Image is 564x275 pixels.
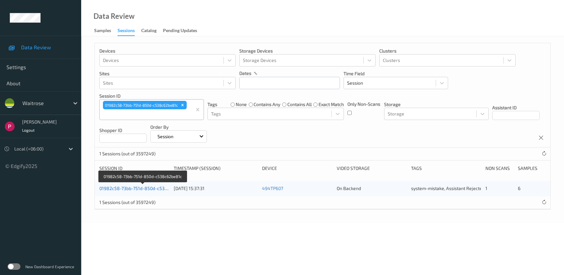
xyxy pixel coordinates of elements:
[239,48,376,54] p: Storage Devices
[99,185,187,191] a: 01982c58-73bb-751d-850d-c538c62be81c
[179,101,186,109] div: Remove 01982c58-73bb-751d-850d-c538c62be81c
[99,199,156,206] p: 1 Sessions (out of 3597249)
[347,101,380,107] p: Only Non-Scans
[239,70,251,77] p: dates
[262,165,332,172] div: Device
[150,124,207,130] p: Order By
[287,101,312,108] label: contains all
[485,165,513,172] div: Non Scans
[492,104,540,111] p: Assistant ID
[118,27,135,36] div: Sessions
[384,101,489,108] p: Storage
[94,26,118,35] a: Samples
[319,101,344,108] label: exact match
[99,48,236,54] p: Devices
[485,185,487,191] span: 1
[262,185,283,191] a: 494TP607
[118,26,141,36] a: Sessions
[518,185,520,191] span: 6
[99,127,147,134] p: Shopper ID
[141,27,157,35] div: Catalog
[155,133,176,140] p: Session
[207,101,217,108] p: Tags
[344,70,448,77] p: Time Field
[103,101,179,109] div: 01982c58-73bb-751d-850d-c538c62be81c
[254,101,280,108] label: contains any
[174,185,257,192] div: [DATE] 15:37:31
[379,48,516,54] p: Clusters
[163,26,204,35] a: Pending Updates
[94,13,134,19] div: Data Review
[94,27,111,35] div: Samples
[337,185,407,192] div: On Backend
[411,165,481,172] div: Tags
[99,165,169,172] div: Session ID
[141,26,163,35] a: Catalog
[99,70,236,77] p: Sites
[99,93,204,99] p: Session ID
[411,185,558,191] span: system-mistake, Assistant Rejected, Unusual-Activity, Picklist item alert
[337,165,407,172] div: Video Storage
[174,165,257,172] div: Timestamp (Session)
[236,101,247,108] label: none
[99,150,156,157] p: 1 Sessions (out of 3597249)
[518,165,546,172] div: Samples
[163,27,197,35] div: Pending Updates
